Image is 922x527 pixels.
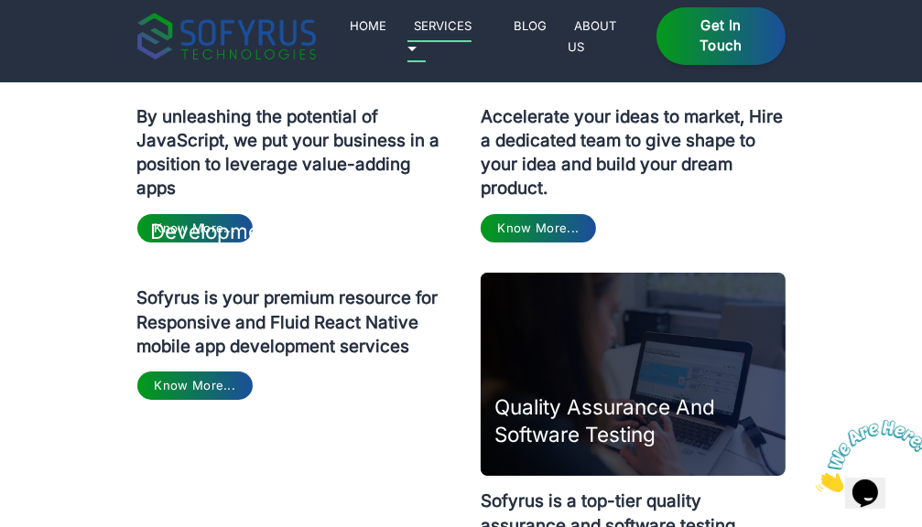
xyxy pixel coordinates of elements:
[808,413,922,500] iframe: chat widget
[481,315,786,425] p: Sofyrus is a trusted name for premium .Net development services that are robust and 100% customized.
[343,15,394,37] a: Home
[407,15,472,62] a: Services 🞃
[494,260,676,287] h3: .NET Development
[7,7,121,80] img: Chat attention grabber
[507,15,554,37] a: Blog
[656,7,785,66] a: Get in Touch
[481,438,592,467] a: Know More..
[137,315,442,425] p: We offer Product Development as a Service, working with businesses to deliver customized software...
[137,438,253,467] a: Know More...
[137,13,316,59] img: sofyrus
[151,232,442,287] h3: Cloud Application Development
[568,15,617,57] a: About Us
